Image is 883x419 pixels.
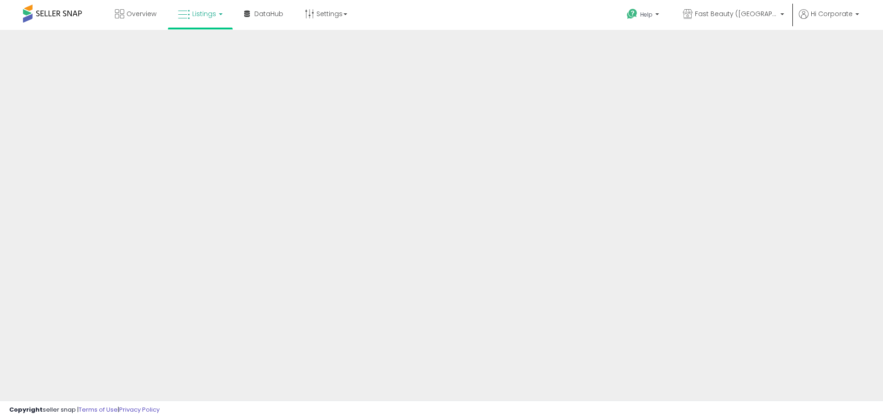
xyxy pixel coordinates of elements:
[9,406,160,414] div: seller snap | |
[192,9,216,18] span: Listings
[640,11,653,18] span: Help
[254,9,283,18] span: DataHub
[79,405,118,414] a: Terms of Use
[799,9,859,30] a: Hi Corporate
[9,405,43,414] strong: Copyright
[619,1,668,30] a: Help
[126,9,156,18] span: Overview
[626,8,638,20] i: Get Help
[695,9,778,18] span: Fast Beauty ([GEOGRAPHIC_DATA])
[119,405,160,414] a: Privacy Policy
[811,9,853,18] span: Hi Corporate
